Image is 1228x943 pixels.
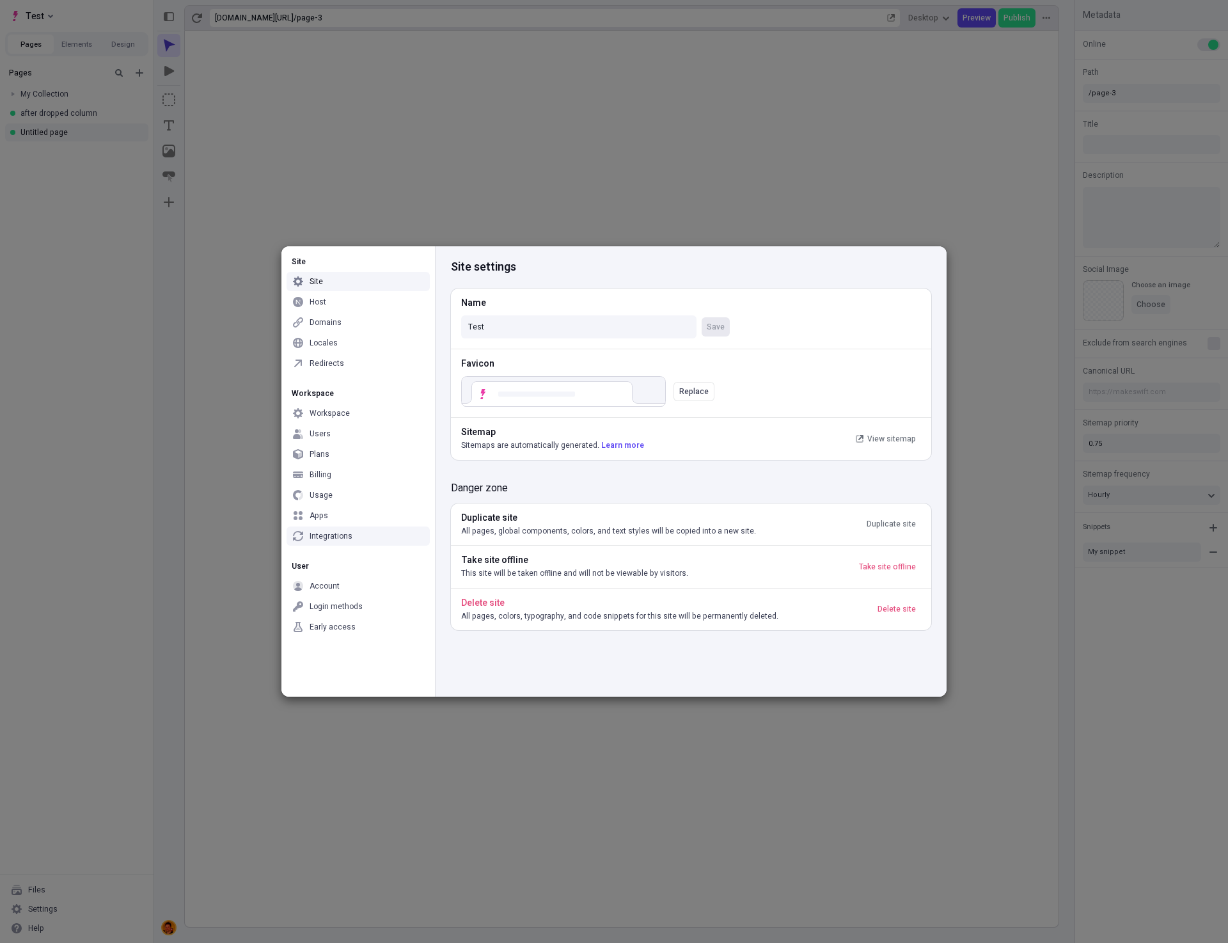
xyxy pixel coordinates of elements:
[461,596,872,610] div: Delete site
[461,525,862,538] div: All pages, global components, colors, and text styles will be copied into a new site.
[707,322,725,332] span: Save
[451,475,931,496] div: Danger zone
[461,296,730,310] div: Name
[310,317,342,328] div: Domains
[461,440,851,452] div: Sitemaps are automatically generated.
[461,357,921,371] div: Favicon
[287,561,430,571] div: User
[854,557,921,576] button: Take site offline
[601,440,644,451] a: Learn more
[310,338,338,348] div: Locales
[867,434,916,444] span: View sitemap
[310,449,329,459] div: Plans
[461,425,851,440] div: Sitemap
[310,622,356,632] div: Early access
[287,257,430,267] div: Site
[872,599,921,619] button: Delete site
[461,511,862,525] div: Duplicate site
[461,553,854,567] div: Take site offline
[310,531,352,541] div: Integrations
[679,386,709,397] div: Replace
[461,567,854,580] div: This site will be taken offline and will not be viewable by visitors.
[310,358,344,368] div: Redirects
[287,388,430,399] div: Workspace
[310,408,350,418] div: Workspace
[859,562,916,572] span: Take site offline
[851,429,921,448] button: View sitemap
[310,276,323,287] div: Site
[461,315,697,338] input: NameSave
[310,429,331,439] div: Users
[867,519,916,529] span: Duplicate site
[673,382,714,401] button: Replace
[310,511,328,521] div: Apps
[862,514,921,534] button: Duplicate site
[451,246,931,289] div: Site settings
[310,490,333,500] div: Usage
[878,604,916,614] span: Delete site
[310,297,326,307] div: Host
[310,581,340,591] div: Account
[461,610,872,623] div: All pages, colors, typography, and code snippets for this site will be permanently deleted.
[310,601,363,612] div: Login methods
[702,317,730,337] button: Name
[310,470,331,480] div: Billing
